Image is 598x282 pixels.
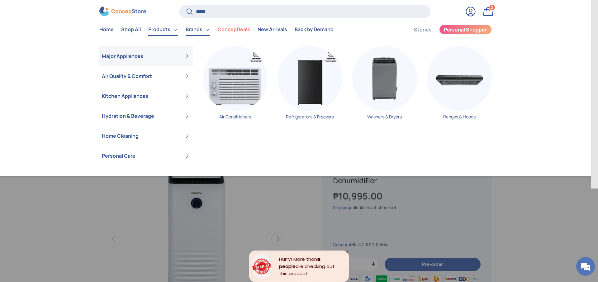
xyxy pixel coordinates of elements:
a: Back by Demand [295,24,334,36]
nav: Primary [99,23,334,36]
img: ConcepStore [99,7,146,17]
summary: Products [145,23,182,36]
span: Personal Shopper [444,27,487,32]
span: We're online! [36,79,86,141]
summary: Brands [182,23,214,36]
div: Chat with us now [32,35,105,43]
a: ConcepDeals [218,24,250,36]
a: New Arrivals [258,24,287,36]
a: Home [99,24,114,36]
div: Close [346,251,349,254]
div: Minimize live chat window [102,3,117,18]
a: Stories [414,24,432,36]
span: 2 [491,5,493,10]
nav: Secondary [399,23,492,36]
textarea: Type your message and hit 'Enter' [3,170,119,192]
a: Personal Shopper [439,25,492,35]
a: Shop All [121,24,141,36]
